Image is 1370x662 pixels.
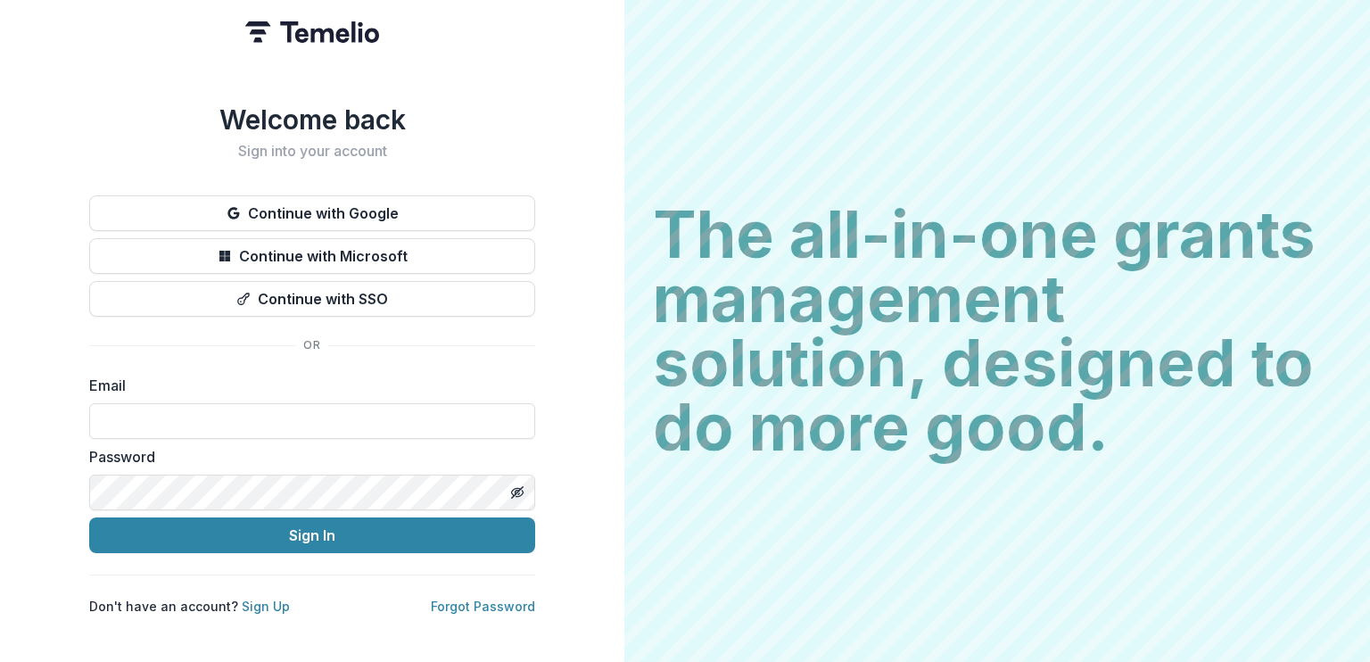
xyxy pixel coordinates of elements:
h1: Welcome back [89,103,535,136]
p: Don't have an account? [89,597,290,616]
button: Continue with SSO [89,281,535,317]
a: Forgot Password [431,599,535,614]
label: Password [89,446,524,468]
button: Toggle password visibility [503,478,532,507]
button: Continue with Microsoft [89,238,535,274]
h2: Sign into your account [89,143,535,160]
button: Sign In [89,517,535,553]
button: Continue with Google [89,195,535,231]
a: Sign Up [242,599,290,614]
label: Email [89,375,524,396]
img: Temelio [245,21,379,43]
